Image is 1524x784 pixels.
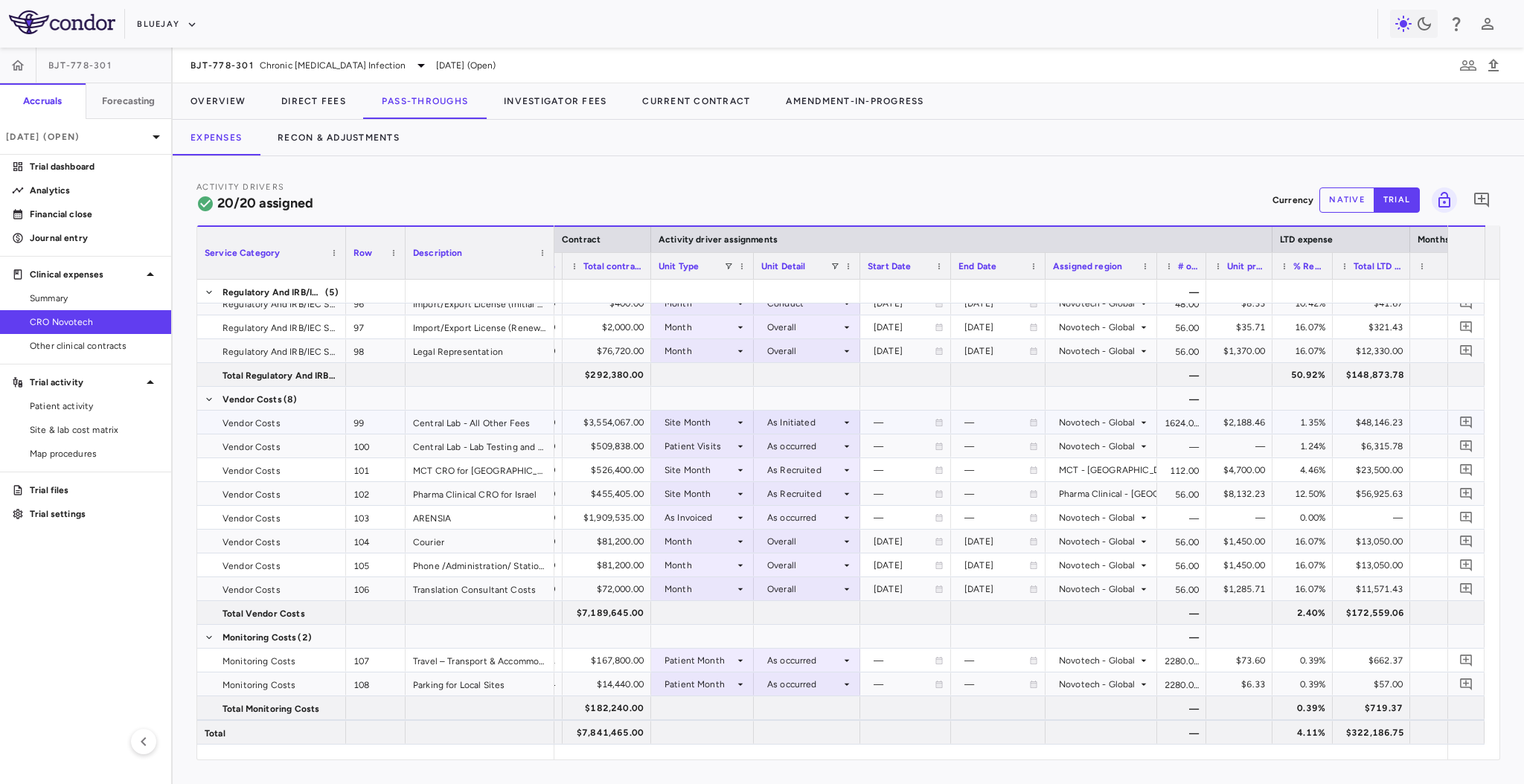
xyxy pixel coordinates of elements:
[1456,460,1476,480] button: Add comment
[406,339,554,362] div: Legal Representation
[260,59,406,72] span: Chronic [MEDICAL_DATA] Infection
[1456,555,1476,575] button: Add comment
[1459,534,1473,548] svg: Add comment
[665,577,734,601] div: Month
[1220,553,1265,577] div: $1,450.00
[346,458,406,481] div: 101
[1286,411,1325,434] div: 1.35%
[1346,672,1403,696] div: $57.00
[1346,411,1403,434] div: $48,146.23
[222,673,295,697] span: Monitoring Costs
[30,483,159,497] p: Trial files
[346,434,406,457] div: 100
[874,649,935,672] div: —
[874,482,935,506] div: —
[222,411,281,435] span: Vendor Costs
[1424,458,1514,482] div: —
[964,577,1029,601] div: [DATE]
[222,626,296,649] span: Monitoring Costs
[137,13,197,36] button: Bluejay
[6,130,147,144] p: [DATE] (Open)
[659,261,699,271] span: Unit Type
[1459,582,1473,596] svg: Add comment
[874,339,935,363] div: [DATE]
[767,649,841,672] div: As occurred
[346,506,406,529] div: 103
[263,83,364,119] button: Direct Fees
[964,482,1029,506] div: —
[1286,434,1325,458] div: 1.24%
[1346,315,1403,339] div: $321.43
[346,577,406,600] div: 106
[346,553,406,576] div: 105
[1424,482,1514,506] div: —
[964,553,1029,577] div: [DATE]
[1157,411,1206,434] div: 1624.00
[958,261,996,271] span: End Date
[1459,415,1473,429] svg: Add comment
[665,672,734,696] div: Patient Month
[1059,649,1138,672] div: Novotech - Global
[576,339,644,363] div: $76,720.00
[1286,363,1325,387] div: 50.92%
[406,530,554,553] div: Courier
[874,530,935,553] div: [DATE]
[9,10,115,34] img: logo-full-SnFGN8VE.png
[173,83,263,119] button: Overview
[1459,463,1473,477] svg: Add comment
[1157,506,1206,529] div: —
[1286,672,1325,696] div: 0.39%
[30,268,141,281] p: Clinical expenses
[767,672,841,696] div: As occurred
[576,577,644,601] div: $72,000.00
[30,376,141,389] p: Trial activity
[1424,649,1514,672] div: —
[964,530,1029,553] div: [DATE]
[1178,261,1199,271] span: # of units
[1456,579,1476,599] button: Add comment
[1220,649,1265,672] div: $73.60
[576,434,644,458] div: $509,838.00
[868,261,912,271] span: Start Date
[406,458,554,481] div: MCT CRO for [GEOGRAPHIC_DATA]
[173,120,260,155] button: Expenses
[222,578,281,602] span: Vendor Costs
[1286,577,1325,601] div: 16.07%
[874,553,935,577] div: [DATE]
[964,315,1029,339] div: [DATE]
[1354,261,1403,271] span: Total LTD expense
[1286,601,1325,625] div: 2.40%
[1459,344,1473,358] svg: Add comment
[190,60,254,71] span: BJT-778-301
[346,339,406,362] div: 98
[205,248,280,258] span: Service Category
[964,339,1029,363] div: [DATE]
[1157,339,1206,362] div: 56.00
[222,459,281,483] span: Vendor Costs
[222,507,281,530] span: Vendor Costs
[1459,653,1473,667] svg: Add comment
[346,411,406,434] div: 99
[1059,530,1138,553] div: Novotech - Global
[1059,577,1138,601] div: Novotech - Global
[767,411,841,434] div: As Initiated
[1059,672,1138,696] div: Novotech - Global
[1459,677,1473,691] svg: Add comment
[1456,483,1476,504] button: Add comment
[1220,577,1265,601] div: $1,285.71
[1157,482,1206,505] div: 56.00
[576,411,644,434] div: $3,554,067.00
[1459,486,1473,501] svg: Add comment
[964,434,1029,458] div: —
[874,411,935,434] div: —
[1286,506,1325,530] div: 0.00%
[1272,193,1313,207] p: Currency
[1346,506,1403,530] div: —
[1220,339,1265,363] div: $1,370.00
[1424,553,1514,577] div: 1.00
[576,696,644,720] div: $182,240.00
[346,649,406,672] div: 107
[1418,234,1450,245] span: Months
[1280,234,1333,245] span: LTD expense
[1456,436,1476,456] button: Add comment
